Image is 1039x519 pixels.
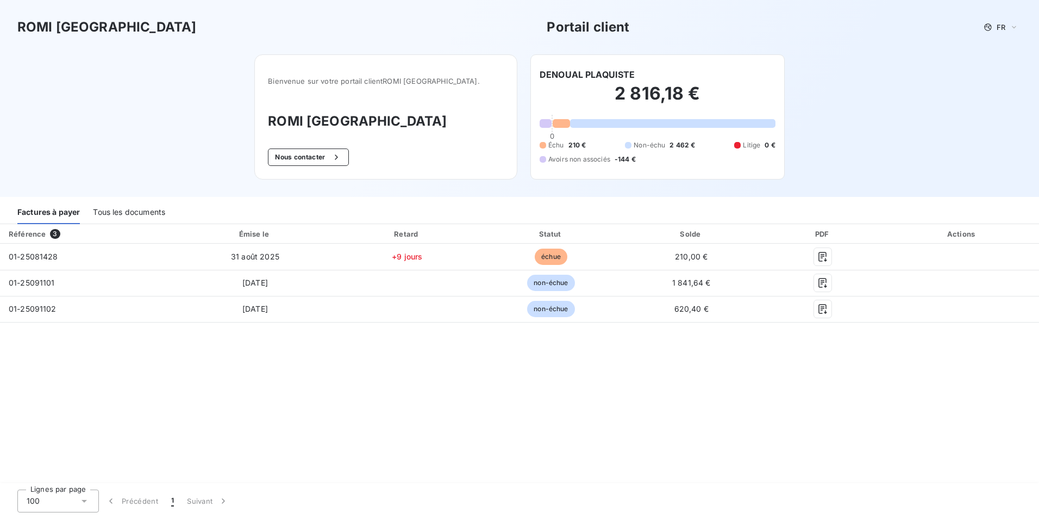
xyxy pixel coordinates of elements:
h3: ROMI [GEOGRAPHIC_DATA] [268,112,504,131]
span: Non-échu [634,140,665,150]
div: PDF [763,228,883,239]
div: Émise le [178,228,333,239]
h6: DENOUAL PLAQUISTE [540,68,635,81]
span: [DATE] [242,278,268,287]
div: Solde [624,228,759,239]
span: 01-25091101 [9,278,55,287]
span: Bienvenue sur votre portail client ROMI [GEOGRAPHIC_DATA] . [268,77,504,85]
span: non-échue [527,275,574,291]
span: 210,00 € [675,252,708,261]
div: Statut [482,228,620,239]
h3: Portail client [547,17,629,37]
span: 31 août 2025 [231,252,279,261]
span: 01-25091102 [9,304,57,313]
span: 3 [50,229,60,239]
span: FR [997,23,1005,32]
span: +9 jours [392,252,422,261]
button: Suivant [180,490,235,512]
span: 2 462 € [669,140,695,150]
span: échue [535,249,567,265]
div: Actions [887,228,1037,239]
span: 210 € [568,140,586,150]
button: Précédent [99,490,165,512]
div: Factures à payer [17,201,80,224]
span: Avoirs non associés [548,155,610,164]
h2: 2 816,18 € [540,83,775,115]
span: 0 [550,132,554,140]
span: 1 841,64 € [672,278,711,287]
span: 0 € [765,140,775,150]
button: 1 [165,490,180,512]
span: 1 [171,496,174,506]
h3: ROMI [GEOGRAPHIC_DATA] [17,17,196,37]
span: Litige [743,140,760,150]
button: Nous contacter [268,149,348,166]
span: 100 [27,496,40,506]
span: Échu [548,140,564,150]
div: Retard [336,228,478,239]
div: Tous les documents [93,201,165,224]
div: Référence [9,230,46,238]
span: [DATE] [242,304,268,313]
span: 620,40 € [674,304,709,313]
span: non-échue [527,301,574,317]
span: 01-25081428 [9,252,58,261]
span: -144 € [615,155,636,164]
